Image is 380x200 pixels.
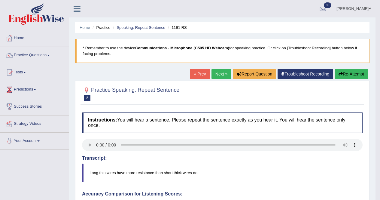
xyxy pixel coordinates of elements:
[135,46,229,50] b: Communications - Microphone (C505 HD Webcam)
[0,64,69,79] a: Tests
[91,25,110,30] li: Practice
[117,25,165,30] a: Speaking: Repeat Sentence
[166,25,187,30] li: 1191 RS
[82,155,363,161] h4: Transcript:
[0,81,69,96] a: Predictions
[82,86,179,101] h2: Practice Speaking: Repeat Sentence
[335,69,368,79] button: Re-Attempt
[0,30,69,45] a: Home
[82,112,363,133] h4: You will hear a sentence. Please repeat the sentence exactly as you hear it. You will hear the se...
[211,69,231,79] a: Next »
[278,69,333,79] a: Troubleshoot Recording
[0,47,69,62] a: Practice Questions
[0,98,69,113] a: Success Stories
[0,133,69,148] a: Your Account
[82,164,363,182] blockquote: Long thin wires have more resistance than short thick wires do.
[233,69,276,79] button: Report Question
[0,115,69,131] a: Strategy Videos
[84,95,90,101] span: 2
[75,39,369,63] blockquote: * Remember to use the device for speaking practice. Or click on [Troubleshoot Recording] button b...
[82,191,363,197] h4: Accuracy Comparison for Listening Scores:
[88,117,117,122] b: Instructions:
[324,2,331,8] span: 36
[190,69,210,79] a: « Prev
[80,25,90,30] a: Home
